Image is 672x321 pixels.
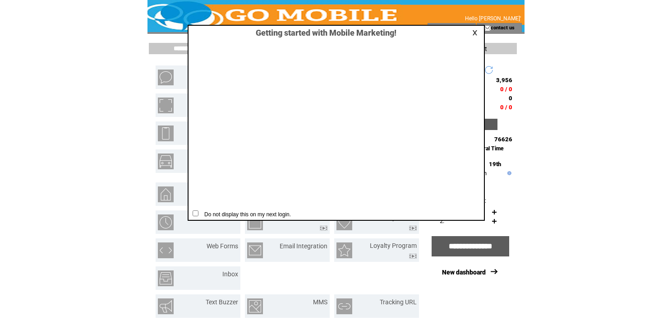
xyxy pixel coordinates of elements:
a: contact us [491,24,515,30]
span: Central Time [472,145,504,152]
a: MMS [313,298,327,306]
img: text-to-win.png [247,214,263,230]
img: contact_us_icon.gif [484,24,491,32]
img: mms.png [247,298,263,314]
img: video.png [409,254,417,259]
img: birthday-wishes.png [336,214,352,230]
img: scheduled-tasks.png [158,214,174,230]
span: 0 / 0 [500,104,512,111]
span: 3,956 [496,77,512,84]
span: 0 [509,95,512,102]
img: mobile-websites.png [158,126,174,141]
span: 19th [489,161,501,167]
img: web-forms.png [158,242,174,258]
span: 0 / 0 [500,86,512,93]
img: mobile-coupons.png [158,98,174,113]
a: New dashboard [442,269,486,276]
span: Hello [PERSON_NAME]' [465,15,521,22]
img: vehicle-listing.png [158,154,174,169]
img: account_icon.gif [442,24,448,32]
a: Text Buzzer [206,298,238,306]
span: Do not display this on my next login. [200,211,291,218]
img: inbox.png [158,270,174,286]
img: video.png [409,226,417,231]
img: email-integration.png [247,242,263,258]
span: 2. [440,218,444,224]
img: video.png [320,226,327,231]
img: text-buzzer.png [158,298,174,314]
img: property-listing.png [158,186,174,202]
span: Getting started with Mobile Marketing! [247,28,396,37]
img: tracking-url.png [336,298,352,314]
img: loyalty-program.png [336,242,352,258]
img: help.gif [505,171,511,175]
a: Inbox [222,270,238,278]
a: Email Integration [280,242,327,250]
a: Tracking URL [380,298,417,306]
a: Web Forms [207,242,238,250]
span: 76626 [494,136,512,143]
a: Loyalty Program [370,242,417,249]
img: text-blast.png [158,70,174,85]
